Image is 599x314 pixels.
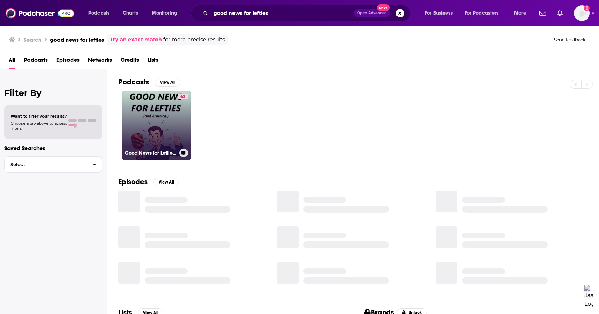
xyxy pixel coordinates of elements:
[88,8,109,18] span: Podcasts
[574,5,590,21] button: Show profile menu
[83,7,119,19] button: open menu
[420,7,462,19] button: open menu
[148,54,158,69] a: Lists
[377,4,390,11] span: New
[24,36,41,43] h3: Search
[4,88,102,98] h2: Filter By
[110,36,162,44] a: Try an exact match
[460,7,509,19] button: open menu
[88,54,112,69] a: Networks
[5,162,87,167] span: Select
[155,78,180,87] button: View All
[574,5,590,21] img: User Profile
[211,7,354,19] input: Search podcasts, credits, & more...
[6,6,74,20] img: Podchaser - Follow, Share and Rate Podcasts
[4,156,102,173] button: Select
[584,5,590,11] svg: Add a profile image
[118,177,179,186] a: EpisodesView All
[354,9,390,17] button: Open AdvancedNew
[50,36,104,43] h3: good news for lefties
[198,5,417,21] div: Search podcasts, credits, & more...
[554,7,565,19] a: Show notifications dropdown
[125,150,176,156] h3: Good News for Lefties | Daily News for Democracy
[118,7,142,19] a: Charts
[11,114,67,119] span: Want to filter your results?
[147,7,186,19] button: open menu
[118,177,148,186] h2: Episodes
[357,11,387,15] span: Open Advanced
[123,8,138,18] span: Charts
[118,78,180,87] a: PodcastsView All
[163,36,225,44] span: for more precise results
[178,94,188,99] a: 62
[118,78,149,87] h2: Podcasts
[552,37,588,43] button: Send feedback
[56,54,80,69] a: Episodes
[152,8,177,18] span: Monitoring
[11,121,67,131] span: Choose a tab above to access filters.
[465,8,499,18] span: For Podcasters
[153,178,179,186] button: View All
[121,54,139,69] a: Credits
[574,5,590,21] span: Logged in as RebRoz5
[514,8,526,18] span: More
[122,91,191,160] a: 62Good News for Lefties | Daily News for Democracy
[180,93,185,101] span: 62
[24,54,48,69] a: Podcasts
[509,7,535,19] button: open menu
[425,8,453,18] span: For Business
[537,7,549,19] a: Show notifications dropdown
[4,145,102,151] p: Saved Searches
[9,54,15,69] a: All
